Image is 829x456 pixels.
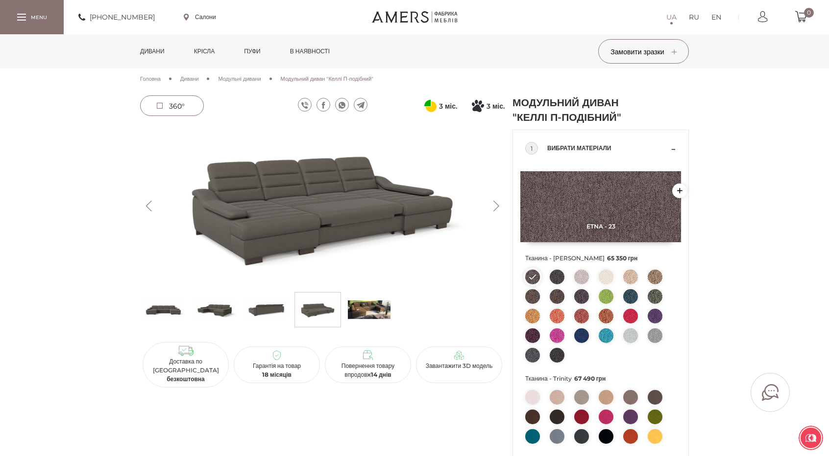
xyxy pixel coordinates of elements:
span: Головна [140,75,161,82]
a: EN [711,11,721,23]
span: 0 [804,8,814,18]
p: Доставка по [GEOGRAPHIC_DATA] [146,357,225,384]
button: Next [488,201,505,211]
img: Модульний диван [194,295,236,324]
a: Дивани [180,74,199,83]
span: Модульні дивани [218,75,261,82]
a: viber [298,98,312,112]
a: Пуфи [237,34,268,68]
img: s_ [348,295,390,324]
img: Модульний диван [245,295,288,324]
b: 18 місяців [262,371,292,378]
p: Завантажити 3D модель [420,362,498,370]
a: telegram [354,98,367,112]
a: Модульні дивани [218,74,261,83]
a: RU [689,11,699,23]
a: whatsapp [335,98,349,112]
button: Замовити зразки [598,39,689,64]
p: Повернення товару впродовж [329,362,407,379]
div: 1 [525,142,538,155]
img: Etna - 23 [520,171,681,242]
img: Модульний диван [142,295,185,324]
img: Модульний диван [296,295,339,324]
p: Гарантія на товар [238,362,316,379]
span: Замовити зразки [610,47,676,56]
button: Previous [140,201,157,211]
a: Головна [140,74,161,83]
span: 3 міс. [487,100,505,112]
b: 14 днів [371,371,391,378]
span: 67 490 грн [574,375,606,382]
a: Дивани [133,34,172,68]
span: Etna - 23 [520,223,681,230]
b: безкоштовна [167,375,205,383]
svg: Оплата частинами від ПриватБанку [424,100,437,112]
a: Крісла [187,34,222,68]
a: в наявності [283,34,337,68]
h1: Модульний диван "Келлі П-подібний" [512,95,625,125]
a: [PHONE_NUMBER] [78,11,155,23]
img: Модульний диван [140,125,505,287]
span: 65 350 грн [607,254,638,262]
svg: Покупка частинами від Монобанку [472,100,484,112]
a: facebook [317,98,330,112]
a: Салони [184,13,216,22]
span: 360° [169,102,185,111]
span: Вибрати матеріали [547,142,669,154]
span: Тканина - [PERSON_NAME] [525,252,676,265]
a: UA [666,11,677,23]
span: 3 міс. [439,100,457,112]
span: Тканина - Trinity [525,372,676,385]
span: Дивани [180,75,199,82]
a: 360° [140,95,204,116]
